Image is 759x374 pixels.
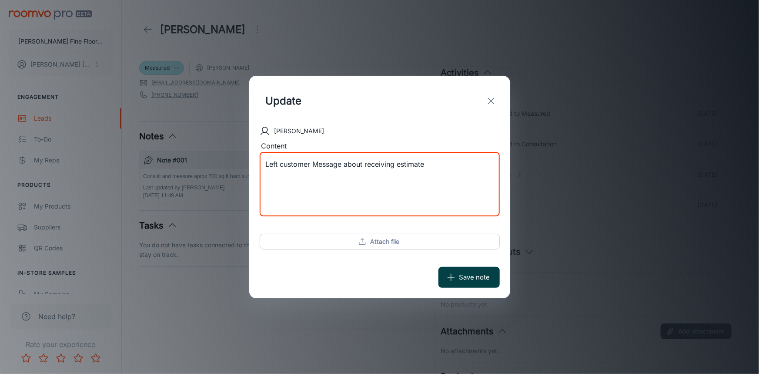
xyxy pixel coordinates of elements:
[260,141,500,152] div: Content
[438,267,500,288] button: Save note
[260,86,435,116] input: Title
[260,234,500,249] button: Attach file
[274,126,324,136] p: [PERSON_NAME]
[482,92,500,110] button: exit
[266,159,494,209] textarea: Left customer Message about receiving estimate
